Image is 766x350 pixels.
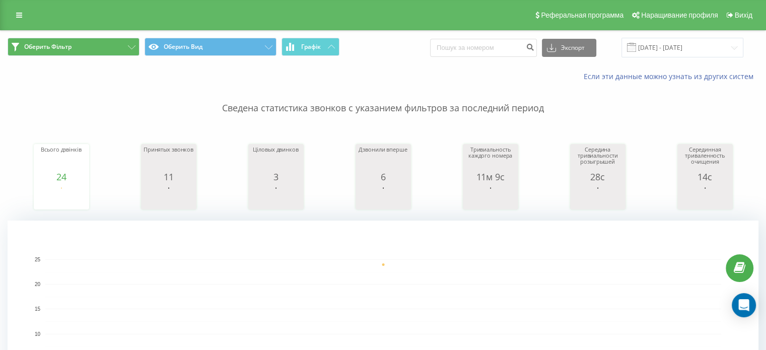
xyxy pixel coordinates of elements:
font: 3 [273,171,278,183]
font: Всього дзвінків [41,146,81,153]
button: Графік [282,38,339,56]
svg: Диаграмма. [36,182,87,212]
font: Сведена статистика звонков с указанием фильтров за последний период [222,102,544,114]
font: Если эти данные можно узнать из других систем [584,72,753,81]
font: Оберить Вид [164,42,202,51]
text: 15 [35,307,41,312]
svg: Диаграмма. [251,182,301,212]
font: Наращивание профиля [641,11,718,19]
font: 28с [590,171,604,183]
font: Реферальная программа [541,11,623,19]
font: Графік [301,42,321,51]
button: Оберить Вид [145,38,276,56]
div: Открытый Интерком Мессенджер [732,293,756,317]
button: Оберить Фільтр [8,38,140,56]
font: 14с [698,171,712,183]
svg: Диаграмма. [573,182,623,212]
font: Экспорт [561,43,585,52]
font: Тривиальность каждого номера [468,146,512,159]
svg: Диаграмма. [358,182,408,212]
font: 11 [164,171,174,183]
a: Если эти данные можно узнать из других систем [584,72,758,81]
svg: Диаграмма. [680,182,730,212]
input: Пошук за номером [430,39,537,57]
font: Вихід [735,11,752,19]
svg: Диаграмма. [465,182,516,212]
text: 10 [35,331,41,337]
text: 20 [35,282,41,287]
font: Оберить Фільтр [24,42,72,51]
text: 25 [35,257,41,262]
button: Экспорт [542,39,596,57]
font: 11м 9с [476,171,505,183]
svg: Диаграмма. [144,182,194,212]
font: Середина тривиальности розыгрышей [578,146,618,165]
font: 24 [56,171,66,183]
font: Принятых звонков [144,146,193,153]
font: Ціловых двинков [253,146,298,153]
font: Дзвонили вперше [359,146,407,153]
font: Серединная триваленность очищения [685,146,725,165]
font: 6 [381,171,386,183]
